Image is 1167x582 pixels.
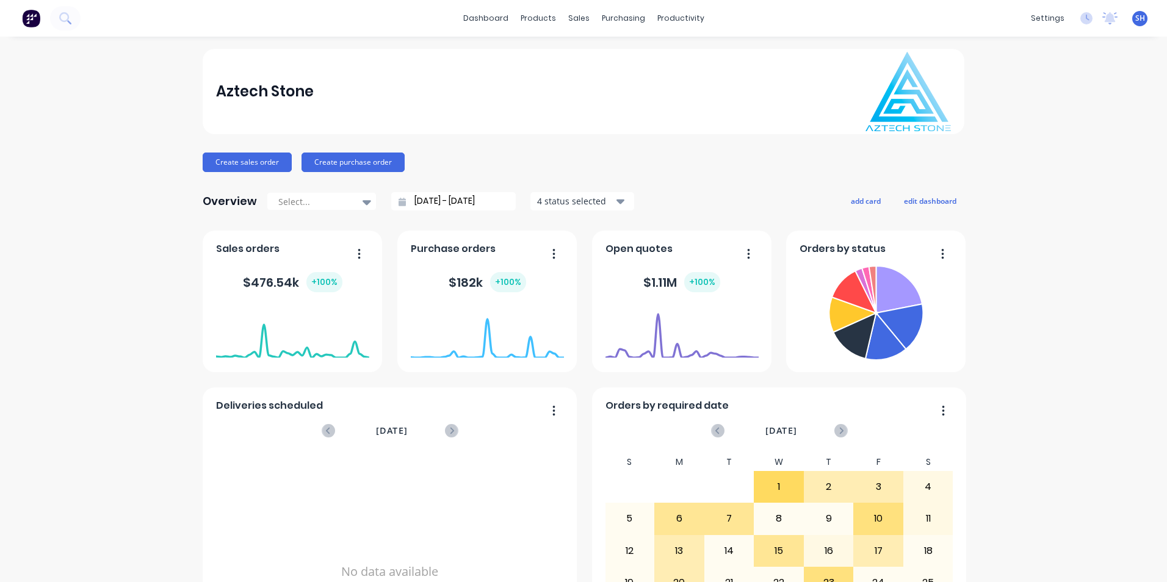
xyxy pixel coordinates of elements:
div: $ 1.11M [643,272,720,292]
div: 18 [904,536,953,566]
span: Open quotes [605,242,673,256]
div: 14 [705,536,754,566]
button: add card [843,193,889,209]
button: Create purchase order [302,153,405,172]
div: 6 [655,503,704,534]
img: Factory [22,9,40,27]
div: $ 182k [449,272,526,292]
div: 16 [804,536,853,566]
div: 4 status selected [537,195,614,207]
div: settings [1025,9,1071,27]
div: 9 [804,503,853,534]
div: 13 [655,536,704,566]
div: 10 [854,503,903,534]
div: purchasing [596,9,651,27]
div: F [853,453,903,471]
div: 8 [754,503,803,534]
div: + 100 % [684,272,720,292]
button: 4 status selected [530,192,634,210]
div: Aztech Stone [216,79,314,104]
div: T [804,453,854,471]
div: 2 [804,472,853,502]
div: 15 [754,536,803,566]
div: productivity [651,9,710,27]
span: Purchase orders [411,242,496,256]
div: S [903,453,953,471]
span: Orders by status [800,242,886,256]
div: $ 476.54k [243,272,342,292]
div: 12 [605,536,654,566]
div: 1 [754,472,803,502]
img: Aztech Stone [865,52,951,131]
div: 11 [904,503,953,534]
button: Create sales order [203,153,292,172]
div: products [515,9,562,27]
span: [DATE] [765,424,797,437]
div: 4 [904,472,953,502]
div: + 100 % [490,272,526,292]
div: W [754,453,804,471]
div: S [605,453,655,471]
div: 3 [854,472,903,502]
span: Sales orders [216,242,280,256]
div: 5 [605,503,654,534]
div: T [704,453,754,471]
span: [DATE] [376,424,408,437]
span: SH [1135,13,1145,24]
div: M [654,453,704,471]
div: 7 [705,503,754,534]
a: dashboard [457,9,515,27]
div: Overview [203,189,257,214]
div: + 100 % [306,272,342,292]
div: sales [562,9,596,27]
div: 17 [854,536,903,566]
button: edit dashboard [896,193,964,209]
span: Deliveries scheduled [216,398,323,413]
